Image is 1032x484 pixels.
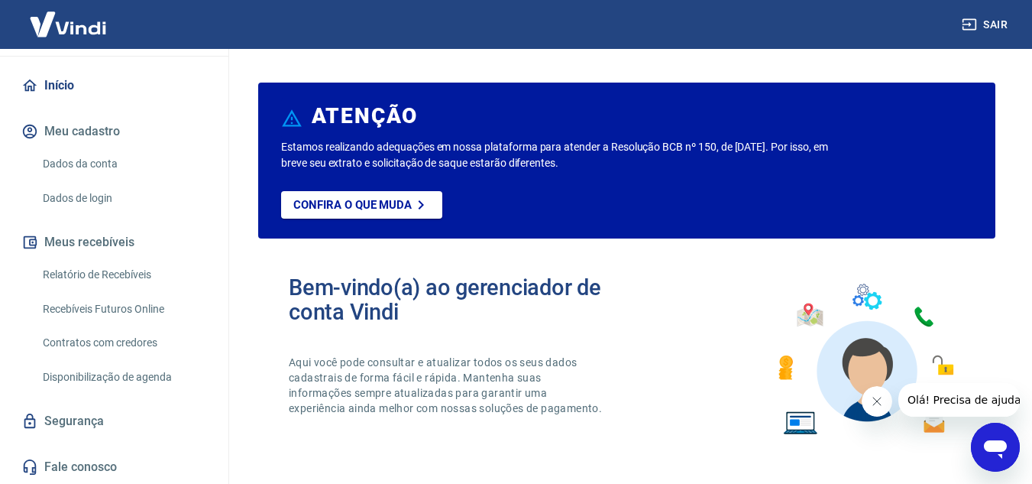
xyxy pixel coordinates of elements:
[37,183,210,214] a: Dados de login
[289,275,627,324] h2: Bem-vindo(a) ao gerenciador de conta Vindi
[289,355,605,416] p: Aqui você pode consultar e atualizar todos os seus dados cadastrais de forma fácil e rápida. Mant...
[293,198,412,212] p: Confira o que muda
[18,450,210,484] a: Fale conosco
[18,226,210,259] button: Meus recebíveis
[37,362,210,393] a: Disponibilização de agenda
[18,1,118,47] img: Vindi
[281,191,442,219] a: Confira o que muda
[18,115,210,148] button: Meu cadastro
[18,69,210,102] a: Início
[37,259,210,291] a: Relatório de Recebíveis
[862,386,892,417] iframe: Fechar mensagem
[18,404,210,438] a: Segurança
[312,109,418,124] h6: ATENÇÃO
[9,11,128,23] span: Olá! Precisa de ajuda?
[898,383,1020,417] iframe: Mensagem da empresa
[959,11,1014,39] button: Sair
[37,148,210,180] a: Dados da conta
[281,139,834,171] p: Estamos realizando adequações em nossa plataforma para atender a Resolução BCB nº 150, de [DATE]....
[37,327,210,359] a: Contratos com credores
[765,275,965,444] img: Imagem de um avatar masculino com diversos icones exemplificando as funcionalidades do gerenciado...
[971,423,1020,472] iframe: Botão para abrir a janela de mensagens
[37,294,210,325] a: Recebíveis Futuros Online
